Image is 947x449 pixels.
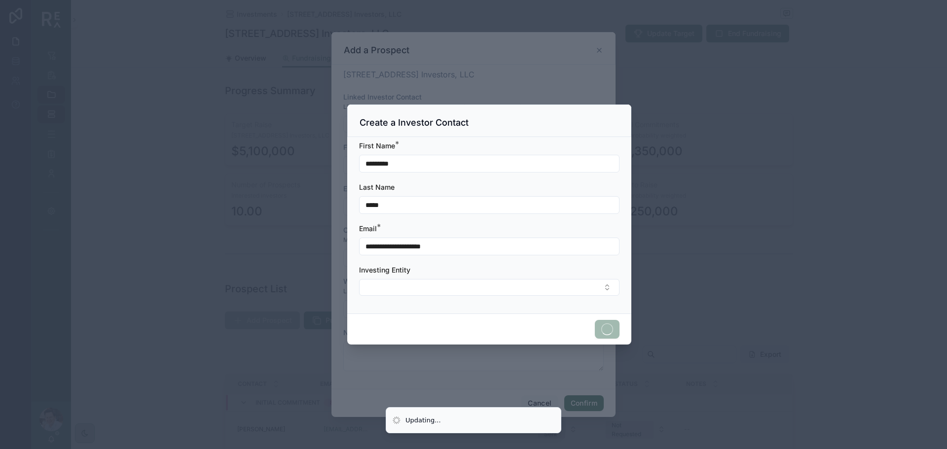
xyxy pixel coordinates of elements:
span: First Name [359,141,395,150]
button: Select Button [359,279,619,296]
span: Last Name [359,183,395,191]
span: Investing Entity [359,266,410,274]
h3: Create a Investor Contact [360,117,469,129]
span: Email [359,224,377,233]
div: Updating... [405,415,441,425]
